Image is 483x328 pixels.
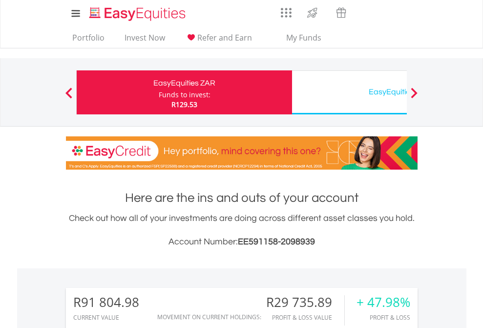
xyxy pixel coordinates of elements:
a: My Profile [405,2,430,24]
h3: Account Number: [66,235,418,249]
div: R29 735.89 [266,295,344,309]
button: Next [404,92,424,102]
h1: Here are the ins and outs of your account [66,189,418,207]
div: R91 804.98 [73,295,139,309]
a: Vouchers [327,2,356,21]
img: EasyEquities_Logo.png [87,6,189,22]
button: Previous [59,92,79,102]
div: Profit & Loss Value [266,314,344,321]
a: Invest Now [121,33,169,48]
img: vouchers-v2.svg [333,5,349,21]
div: EasyEquities ZAR [83,76,286,90]
div: + 47.98% [357,295,410,309]
div: CURRENT VALUE [73,314,139,321]
a: Notifications [356,2,380,22]
a: Portfolio [68,33,108,48]
div: Profit & Loss [357,314,410,321]
a: Home page [85,2,189,22]
img: grid-menu-icon.svg [281,7,292,18]
a: AppsGrid [274,2,298,18]
a: FAQ's and Support [380,2,405,22]
img: thrive-v2.svg [304,5,320,21]
div: Movement on Current Holdings: [157,314,261,320]
span: Refer and Earn [197,32,252,43]
a: Refer and Earn [181,33,256,48]
div: Check out how all of your investments are doing across different asset classes you hold. [66,212,418,249]
div: Funds to invest: [159,90,210,100]
span: My Funds [272,31,336,44]
span: EE591158-2098939 [238,237,315,246]
img: EasyCredit Promotion Banner [66,136,418,170]
span: R129.53 [171,100,197,109]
